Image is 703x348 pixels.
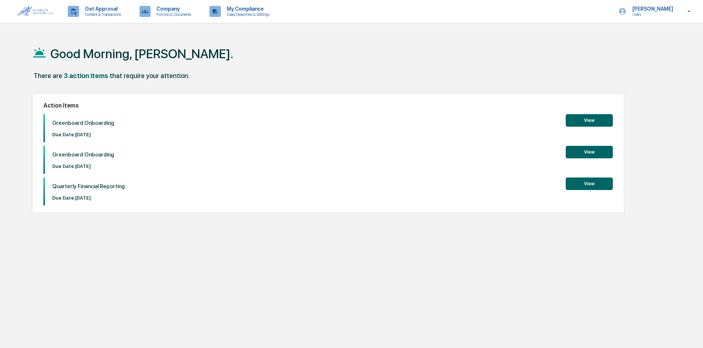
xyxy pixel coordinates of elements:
p: [PERSON_NAME] [626,6,677,12]
button: View [566,177,613,190]
p: Data, Deadlines & Settings [221,12,273,17]
h2: Action Items [43,102,613,109]
button: View [566,146,613,158]
p: Due Date: [DATE] [52,132,114,137]
p: Get Approval [79,6,125,12]
p: Due Date: [DATE] [52,164,114,169]
p: Greenboard Onboarding [52,120,114,126]
p: Content & Transactions [79,12,125,17]
h1: Good Morning, [PERSON_NAME]. [50,46,233,61]
p: Company [151,6,195,12]
p: Policies & Documents [151,12,195,17]
p: Users [626,12,677,17]
a: View [566,116,613,123]
img: logo [18,6,53,17]
p: Greenboard Onboarding [52,151,114,158]
div: that require your attention. [110,72,190,80]
p: Due Date: [DATE] [52,195,125,201]
div: 3 action items [64,72,108,80]
a: View [566,180,613,187]
a: View [566,148,613,155]
div: There are [33,72,62,80]
p: Quarterly Financial Reporting [52,183,125,190]
p: My Compliance [221,6,273,12]
button: View [566,114,613,127]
